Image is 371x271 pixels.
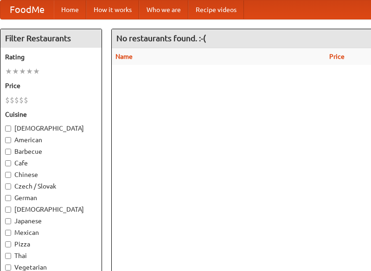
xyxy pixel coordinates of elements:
input: Czech / Slovak [5,183,11,189]
input: American [5,137,11,143]
label: [DEMOGRAPHIC_DATA] [5,124,97,133]
a: FoodMe [0,0,54,19]
label: German [5,193,97,202]
li: $ [19,95,24,105]
input: [DEMOGRAPHIC_DATA] [5,126,11,132]
input: Vegetarian [5,265,11,271]
label: Mexican [5,228,97,237]
a: Home [54,0,86,19]
a: Name [115,53,133,60]
input: Pizza [5,241,11,247]
a: How it works [86,0,139,19]
h5: Price [5,81,97,90]
li: $ [5,95,10,105]
a: Price [329,53,345,60]
input: Chinese [5,172,11,178]
a: Who we are [139,0,188,19]
li: $ [14,95,19,105]
input: Mexican [5,230,11,236]
label: Japanese [5,216,97,226]
input: [DEMOGRAPHIC_DATA] [5,207,11,213]
input: Japanese [5,218,11,224]
input: Thai [5,253,11,259]
label: Pizza [5,239,97,249]
h4: Filter Restaurants [0,29,102,48]
input: Cafe [5,160,11,166]
h5: Cuisine [5,110,97,119]
li: $ [24,95,28,105]
label: Thai [5,251,97,260]
a: Recipe videos [188,0,244,19]
h5: Rating [5,52,97,62]
label: Czech / Slovak [5,182,97,191]
label: [DEMOGRAPHIC_DATA] [5,205,97,214]
label: American [5,135,97,145]
li: ★ [12,66,19,76]
label: Cafe [5,158,97,168]
ng-pluralize: No restaurants found. :-( [116,34,206,43]
input: Barbecue [5,149,11,155]
label: Barbecue [5,147,97,156]
label: Chinese [5,170,97,179]
li: ★ [33,66,40,76]
li: $ [10,95,14,105]
li: ★ [19,66,26,76]
input: German [5,195,11,201]
li: ★ [26,66,33,76]
li: ★ [5,66,12,76]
